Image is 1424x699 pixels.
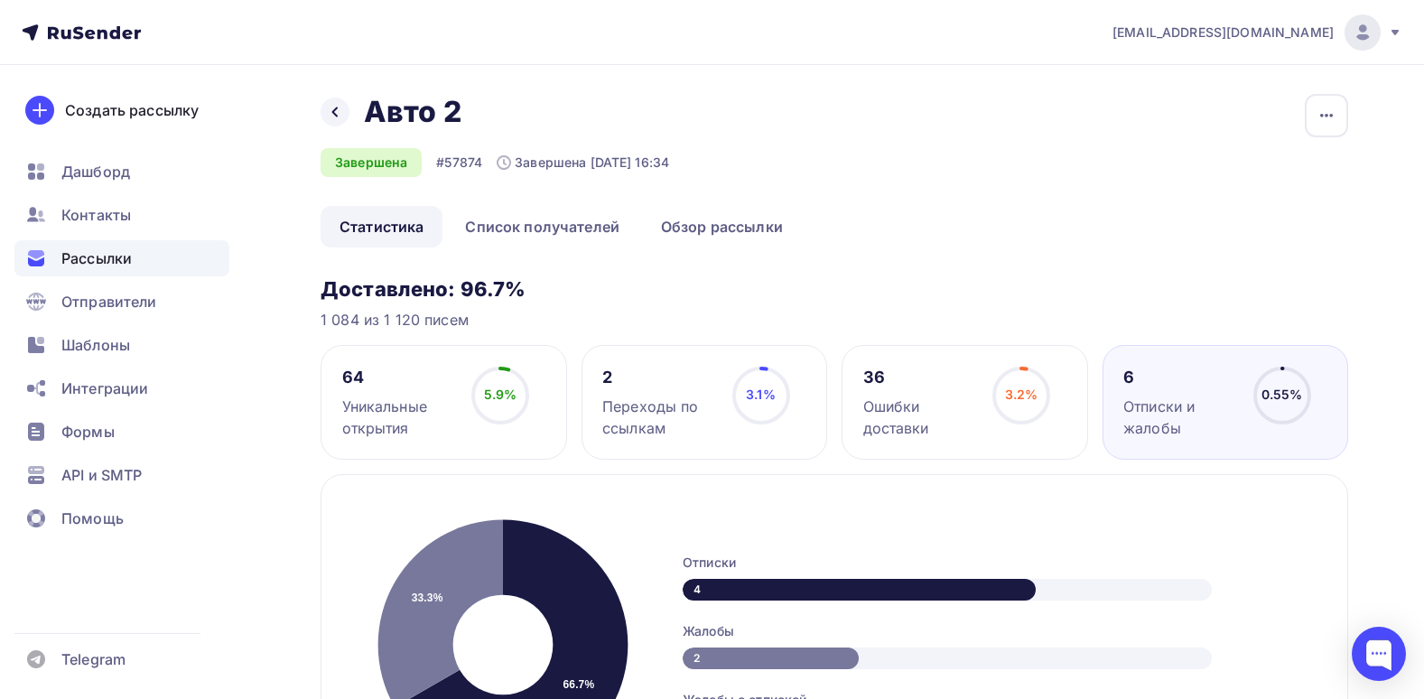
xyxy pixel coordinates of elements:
[321,206,442,247] a: Статистика
[642,206,802,247] a: Обзор рассылки
[863,396,977,439] div: Ошибки доставки
[683,622,1311,640] div: Жалобы
[14,197,229,233] a: Контакты
[863,367,977,388] div: 36
[446,206,638,247] a: Список получателей
[61,648,126,670] span: Telegram
[1005,387,1038,402] span: 3.2%
[61,334,130,356] span: Шаблоны
[1123,396,1237,439] div: Отписки и жалобы
[683,648,859,669] div: 2
[61,508,124,529] span: Помощь
[14,414,229,450] a: Формы
[61,421,115,443] span: Формы
[436,154,482,172] div: #57874
[1261,387,1303,402] span: 0.55%
[342,396,456,439] div: Уникальные открытия
[602,367,716,388] div: 2
[61,291,157,312] span: Отправители
[683,579,1036,601] div: 4
[61,464,142,486] span: API и SMTP
[321,309,1348,331] div: 1 084 из 1 120 писем
[342,367,456,388] div: 64
[746,387,776,402] span: 3.1%
[61,377,148,399] span: Интеграции
[14,284,229,320] a: Отправители
[484,387,517,402] span: 5.9%
[61,247,132,269] span: Рассылки
[364,94,461,130] h2: Авто 2
[321,148,422,177] div: Завершена
[1112,23,1334,42] span: [EMAIL_ADDRESS][DOMAIN_NAME]
[497,154,669,172] div: Завершена [DATE] 16:34
[61,204,131,226] span: Контакты
[683,554,1311,572] div: Отписки
[65,99,199,121] div: Создать рассылку
[14,154,229,190] a: Дашборд
[321,276,1348,302] h3: Доставлено: 96.7%
[14,327,229,363] a: Шаблоны
[1112,14,1402,51] a: [EMAIL_ADDRESS][DOMAIN_NAME]
[14,240,229,276] a: Рассылки
[602,396,716,439] div: Переходы по ссылкам
[1123,367,1237,388] div: 6
[61,161,130,182] span: Дашборд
